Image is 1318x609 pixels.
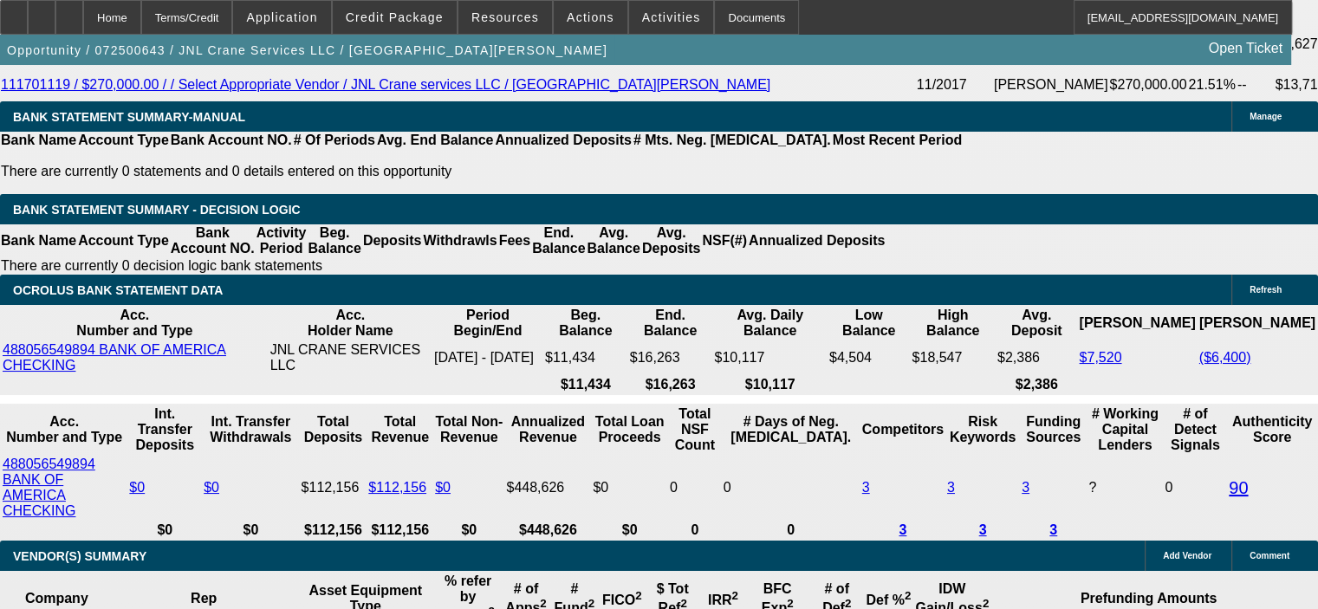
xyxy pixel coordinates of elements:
[307,224,361,257] th: Beg. Balance
[946,405,1019,454] th: Risk Keywords
[170,132,293,149] th: Bank Account NO.
[1021,405,1086,454] th: Funding Sources
[1049,522,1057,537] a: 3
[669,522,721,539] th: 0
[861,405,945,454] th: Competitors
[1164,456,1226,520] td: 0
[346,10,444,24] span: Credit Package
[433,307,542,340] th: Period Begin/End
[629,1,714,34] button: Activities
[723,456,860,520] td: 0
[505,405,590,454] th: Annualized Revenue
[458,1,552,34] button: Resources
[629,341,712,374] td: $16,263
[422,224,497,257] th: Withdrawls
[993,68,1109,101] td: [PERSON_NAME]
[1088,480,1096,495] span: Refresh to pull Number of Working Capital Lenders
[170,224,256,257] th: Bank Account NO.
[832,132,963,149] th: Most Recent Period
[471,10,539,24] span: Resources
[128,522,201,539] th: $0
[862,480,870,495] a: 3
[1250,551,1289,560] span: Comment
[592,456,667,520] td: $0
[1237,68,1275,101] td: --
[531,224,586,257] th: End. Balance
[911,341,994,374] td: $18,547
[544,307,627,340] th: Beg. Balance
[713,341,827,374] td: $10,117
[1108,68,1187,101] td: $270,000.00
[544,341,627,374] td: $11,434
[7,43,607,57] span: Opportunity / 072500643 / JNL Crane Services LLC / [GEOGRAPHIC_DATA][PERSON_NAME]
[77,224,170,257] th: Account Type
[592,405,667,454] th: Total Loan Proceeds
[1,164,962,179] p: There are currently 0 statements and 0 details entered on this opportunity
[669,456,721,520] td: 0
[25,591,88,606] b: Company
[905,589,911,602] sup: 2
[635,589,641,602] sup: 2
[1079,350,1121,365] a: $7,520
[269,307,432,340] th: Acc. Holder Name
[368,480,426,495] a: $112,156
[367,522,432,539] th: $112,156
[1088,405,1162,454] th: # Working Capital Lenders
[367,405,432,454] th: Total Revenue
[77,132,170,149] th: Account Type
[13,549,146,563] span: VENDOR(S) SUMMARY
[433,341,542,374] td: [DATE] - [DATE]
[498,224,531,257] th: Fees
[828,307,910,340] th: Low Balance
[748,224,886,257] th: Annualized Deposits
[2,307,268,340] th: Acc. Number and Type
[256,224,308,257] th: Activity Period
[204,480,219,495] a: $0
[301,405,367,454] th: Total Deposits
[979,522,987,537] a: 3
[246,10,317,24] span: Application
[506,480,589,496] div: $448,626
[731,589,737,602] sup: 2
[723,405,860,454] th: # Days of Neg. [MEDICAL_DATA].
[434,405,503,454] th: Total Non-Revenue
[866,593,911,607] b: Def %
[586,224,640,257] th: Avg. Balance
[3,342,226,373] a: 488056549894 BANK OF AMERICA CHECKING
[997,341,1077,374] td: $2,386
[203,405,298,454] th: Int. Transfer Withdrawals
[713,307,827,340] th: Avg. Daily Balance
[191,591,217,606] b: Rep
[2,405,127,454] th: Acc. Number and Type
[1163,551,1211,560] span: Add Vendor
[641,224,702,257] th: Avg. Deposits
[435,480,451,495] a: $0
[592,522,667,539] th: $0
[376,132,495,149] th: Avg. End Balance
[1199,350,1251,365] a: ($6,400)
[602,593,642,607] b: FICO
[1202,34,1289,63] a: Open Ticket
[1250,285,1282,295] span: Refresh
[1198,307,1316,340] th: [PERSON_NAME]
[997,307,1077,340] th: Avg. Deposit
[13,283,223,297] span: OCROLUS BANK STATEMENT DATA
[362,224,423,257] th: Deposits
[544,376,627,393] th: $11,434
[1250,112,1282,121] span: Manage
[997,376,1077,393] th: $2,386
[916,68,993,101] td: 11/2017
[708,593,738,607] b: IRR
[1187,68,1236,101] td: 21.51%
[828,341,910,374] td: $4,504
[947,480,955,495] a: 3
[713,376,827,393] th: $10,117
[203,522,298,539] th: $0
[333,1,457,34] button: Credit Package
[233,1,330,34] button: Application
[642,10,701,24] span: Activities
[1228,405,1316,454] th: Authenticity Score
[629,376,712,393] th: $16,263
[13,110,245,124] span: BANK STATEMENT SUMMARY-MANUAL
[301,522,367,539] th: $112,156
